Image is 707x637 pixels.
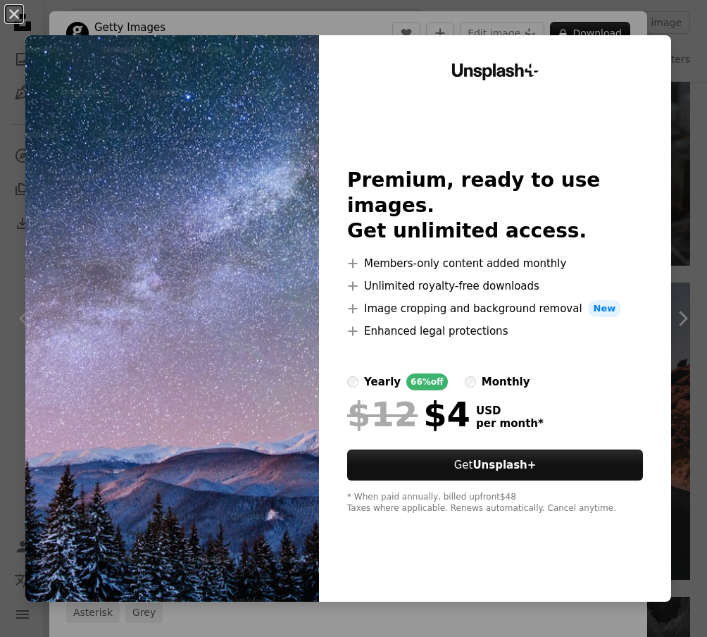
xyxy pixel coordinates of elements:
[588,300,622,317] span: New
[465,376,476,388] input: monthly
[347,168,643,244] h2: Premium, ready to use images. Get unlimited access.
[476,417,544,430] span: per month *
[347,492,643,514] div: * When paid annually, billed upfront $48 Taxes where applicable. Renews automatically. Cancel any...
[347,396,470,433] div: $4
[347,376,358,388] input: yearly66%off
[347,396,418,433] span: $12
[347,450,643,481] button: GetUnsplash+
[347,278,643,295] li: Unlimited royalty-free downloads
[364,373,401,390] div: yearly
[473,459,536,471] strong: Unsplash+
[482,373,530,390] div: monthly
[476,404,544,417] span: USD
[347,300,643,317] li: Image cropping and background removal
[347,323,643,340] li: Enhanced legal protections
[347,255,643,272] li: Members-only content added monthly
[406,373,448,390] div: 66% off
